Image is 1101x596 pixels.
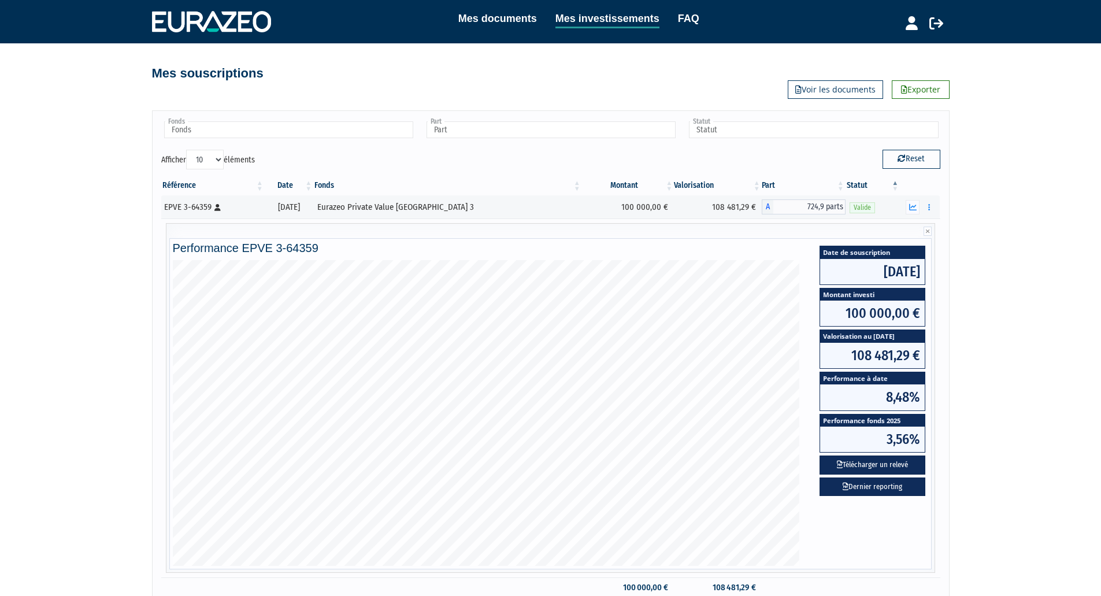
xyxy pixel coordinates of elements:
[762,199,846,214] div: A - Eurazeo Private Value Europe 3
[762,176,846,195] th: Part: activer pour trier la colonne par ordre croissant
[269,201,310,213] div: [DATE]
[164,201,261,213] div: EPVE 3-64359
[820,343,925,368] span: 108 481,29 €
[265,176,314,195] th: Date: activer pour trier la colonne par ordre croissant
[820,477,925,497] a: Dernier reporting
[820,301,925,326] span: 100 000,00 €
[317,201,577,213] div: Eurazeo Private Value [GEOGRAPHIC_DATA] 3
[582,176,674,195] th: Montant: activer pour trier la colonne par ordre croissant
[313,176,581,195] th: Fonds: activer pour trier la colonne par ordre croissant
[820,372,925,384] span: Performance à date
[152,66,264,80] h4: Mes souscriptions
[674,176,762,195] th: Valorisation: activer pour trier la colonne par ordre croissant
[883,150,940,168] button: Reset
[458,10,537,27] a: Mes documents
[678,10,699,27] a: FAQ
[173,242,929,254] h4: Performance EPVE 3-64359
[161,150,255,169] label: Afficher éléments
[773,199,846,214] span: 724,9 parts
[820,246,925,258] span: Date de souscription
[820,384,925,410] span: 8,48%
[582,195,674,219] td: 100 000,00 €
[186,150,224,169] select: Afficheréléments
[788,80,883,99] a: Voir les documents
[555,10,659,28] a: Mes investissements
[214,204,221,211] i: [Français] Personne physique
[820,288,925,301] span: Montant investi
[820,427,925,452] span: 3,56%
[820,456,925,475] button: Télécharger un relevé
[161,176,265,195] th: Référence : activer pour trier la colonne par ordre croissant
[850,202,875,213] span: Valide
[846,176,900,195] th: Statut : activer pour trier la colonne par ordre d&eacute;croissant
[820,259,925,284] span: [DATE]
[892,80,950,99] a: Exporter
[152,11,271,32] img: 1732889491-logotype_eurazeo_blanc_rvb.png
[820,414,925,427] span: Performance fonds 2025
[820,330,925,342] span: Valorisation au [DATE]
[674,195,762,219] td: 108 481,29 €
[762,199,773,214] span: A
